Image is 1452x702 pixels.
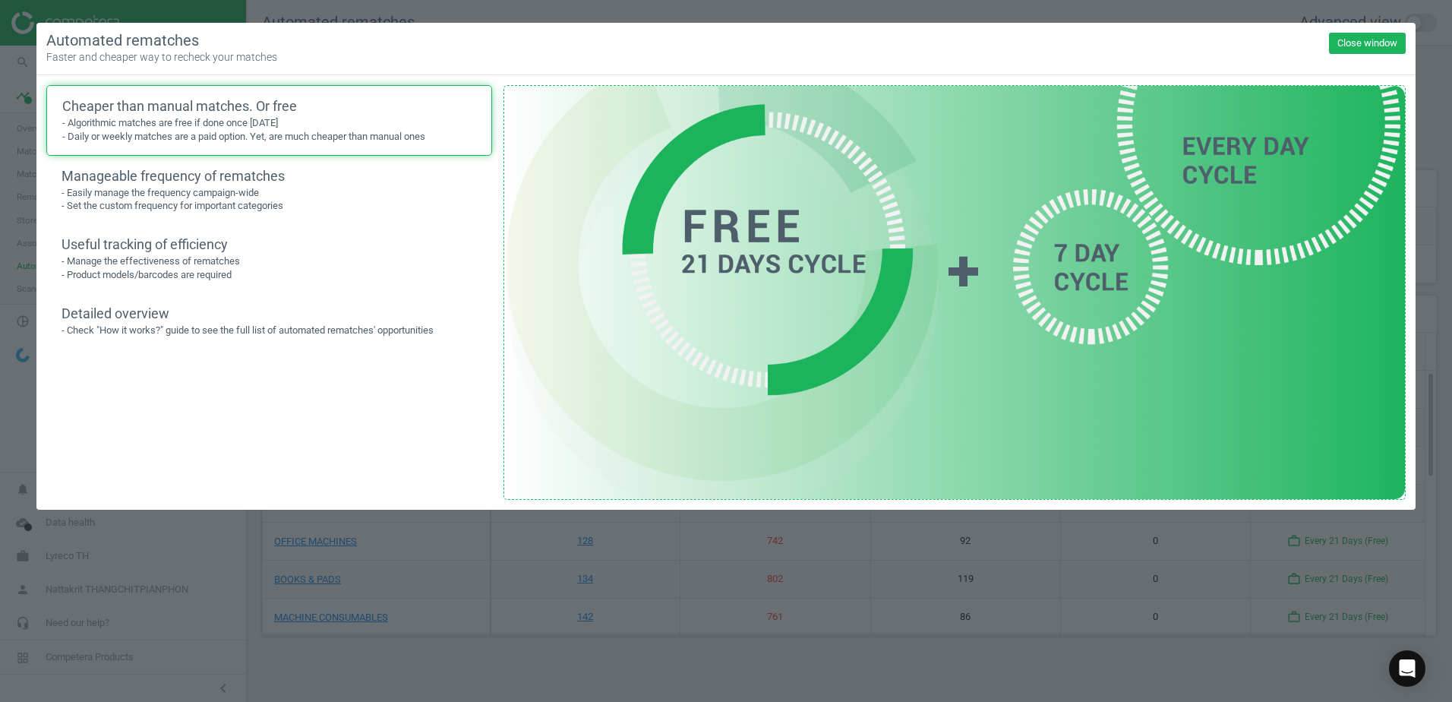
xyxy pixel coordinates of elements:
div: Cheaper than manual matches. Or free [62,97,476,116]
div: Open Intercom Messenger [1389,650,1425,687]
button: Close window [1329,33,1406,54]
span: Faster and cheaper way to recheck your matches [46,51,277,63]
p: - Algorithmic matches are free if done once [DATE] - Daily or weekly matches are a paid option. Y... [62,116,476,144]
div: Manageable frequency of rematches [62,167,477,186]
p: - Easily manage the frequency campaign-wide - Set the custom frequency for important categories [62,186,477,213]
div: Detailed overview [62,305,477,324]
p: - Check "How it works?" guide to see the full list of automated rematches' opportunities [62,324,477,337]
h5: Automated rematches [46,33,277,65]
div: Useful tracking of efficiency [62,236,477,255]
p: - Manage the effectiveness of rematches - Product models/barcodes are required [62,255,477,282]
img: 676c1ca4b3845370c494e63a3ab4841b.png [503,85,1406,500]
